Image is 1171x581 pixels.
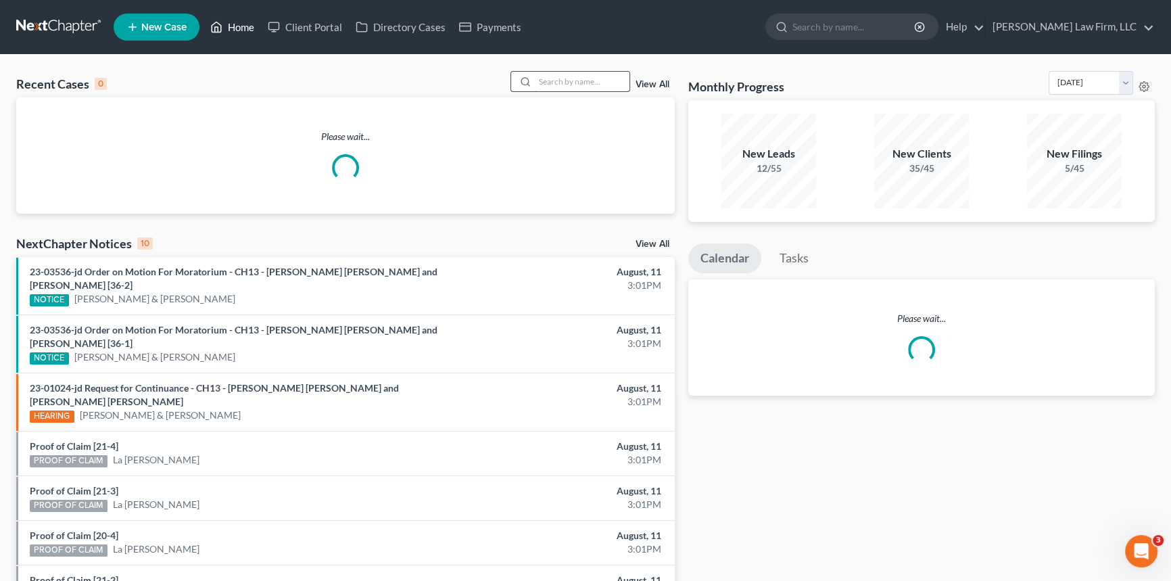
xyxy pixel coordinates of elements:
[636,80,669,89] a: View All
[460,337,661,350] div: 3:01PM
[986,15,1154,39] a: [PERSON_NAME] Law Firm, LLC
[874,162,969,175] div: 35/45
[30,440,118,452] a: Proof of Claim [21-4]
[30,382,399,407] a: 23-01024-jd Request for Continuance - CH13 - [PERSON_NAME] [PERSON_NAME] and [PERSON_NAME] [PERSO...
[261,15,349,39] a: Client Portal
[74,350,235,364] a: [PERSON_NAME] & [PERSON_NAME]
[113,498,199,511] a: La [PERSON_NAME]
[30,485,118,496] a: Proof of Claim [21-3]
[30,411,74,423] div: HEARING
[688,78,784,95] h3: Monthly Progress
[688,312,1155,325] p: Please wait...
[30,530,118,541] a: Proof of Claim [20-4]
[30,266,437,291] a: 23-03536-jd Order on Motion For Moratorium - CH13 - [PERSON_NAME] [PERSON_NAME] and [PERSON_NAME]...
[1153,535,1164,546] span: 3
[460,265,661,279] div: August, 11
[30,352,69,365] div: NOTICE
[16,130,675,143] p: Please wait...
[30,294,69,306] div: NOTICE
[1027,162,1122,175] div: 5/45
[792,14,916,39] input: Search by name...
[95,78,107,90] div: 0
[30,544,107,557] div: PROOF OF CLAIM
[460,440,661,453] div: August, 11
[1027,146,1122,162] div: New Filings
[141,22,187,32] span: New Case
[113,542,199,556] a: La [PERSON_NAME]
[16,235,153,252] div: NextChapter Notices
[16,76,107,92] div: Recent Cases
[535,72,629,91] input: Search by name...
[452,15,528,39] a: Payments
[349,15,452,39] a: Directory Cases
[767,243,821,273] a: Tasks
[74,292,235,306] a: [PERSON_NAME] & [PERSON_NAME]
[939,15,984,39] a: Help
[460,529,661,542] div: August, 11
[30,455,107,467] div: PROOF OF CLAIM
[636,239,669,249] a: View All
[30,324,437,349] a: 23-03536-jd Order on Motion For Moratorium - CH13 - [PERSON_NAME] [PERSON_NAME] and [PERSON_NAME]...
[460,323,661,337] div: August, 11
[460,453,661,467] div: 3:01PM
[1125,535,1157,567] iframe: Intercom live chat
[460,484,661,498] div: August, 11
[721,162,816,175] div: 12/55
[874,146,969,162] div: New Clients
[137,237,153,250] div: 10
[460,381,661,395] div: August, 11
[460,395,661,409] div: 3:01PM
[204,15,261,39] a: Home
[80,409,241,422] a: [PERSON_NAME] & [PERSON_NAME]
[688,243,761,273] a: Calendar
[460,498,661,511] div: 3:01PM
[460,279,661,292] div: 3:01PM
[113,453,199,467] a: La [PERSON_NAME]
[460,542,661,556] div: 3:01PM
[30,500,107,512] div: PROOF OF CLAIM
[721,146,816,162] div: New Leads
